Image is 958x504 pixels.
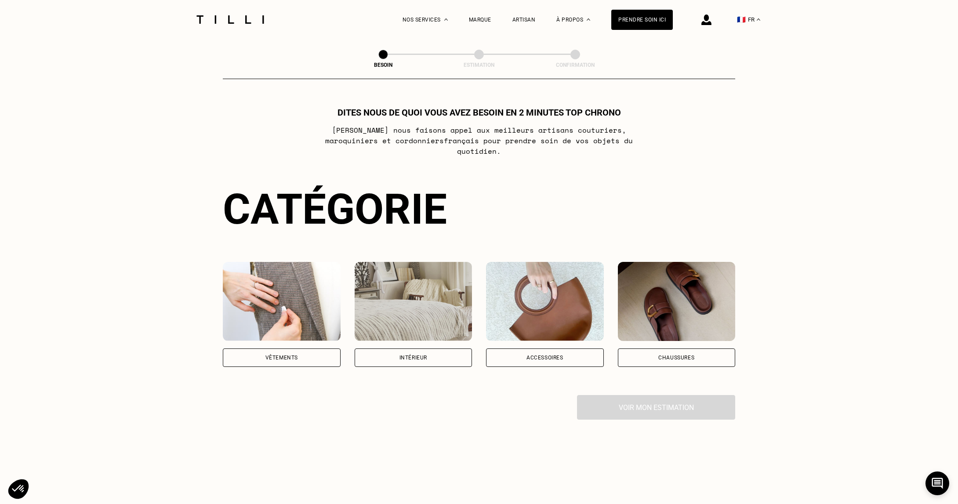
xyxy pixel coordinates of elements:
[526,355,563,360] div: Accessoires
[737,15,746,24] span: 🇫🇷
[223,262,341,341] img: Vêtements
[435,62,523,68] div: Estimation
[337,107,621,118] h1: Dites nous de quoi vous avez besoin en 2 minutes top chrono
[265,355,298,360] div: Vêtements
[339,62,427,68] div: Besoin
[355,262,472,341] img: Intérieur
[469,17,491,23] a: Marque
[223,185,735,234] div: Catégorie
[193,15,267,24] img: Logo du service de couturière Tilli
[587,18,590,21] img: Menu déroulant à propos
[658,355,694,360] div: Chaussures
[757,18,760,21] img: menu déroulant
[444,18,448,21] img: Menu déroulant
[399,355,427,360] div: Intérieur
[531,62,619,68] div: Confirmation
[701,15,711,25] img: icône connexion
[611,10,673,30] a: Prendre soin ici
[486,262,604,341] img: Accessoires
[618,262,736,341] img: Chaussures
[305,125,653,156] p: [PERSON_NAME] nous faisons appel aux meilleurs artisans couturiers , maroquiniers et cordonniers ...
[512,17,536,23] a: Artisan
